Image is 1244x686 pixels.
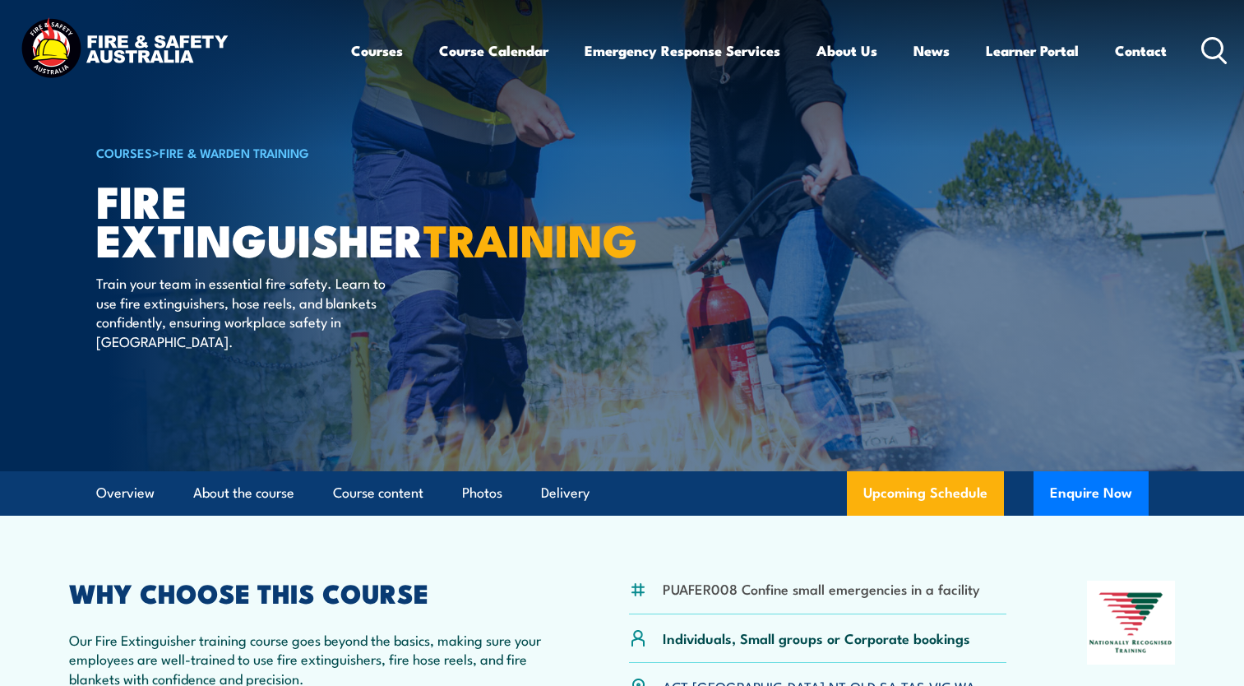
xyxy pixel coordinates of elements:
a: About the course [193,471,294,515]
h2: WHY CHOOSE THIS COURSE [69,581,549,604]
a: Courses [351,29,403,72]
h6: > [96,142,502,162]
a: Course Calendar [439,29,548,72]
a: Course content [333,471,423,515]
a: About Us [816,29,877,72]
a: Upcoming Schedule [847,471,1004,516]
img: Nationally Recognised Training logo. [1087,581,1176,665]
a: Photos [462,471,502,515]
a: Fire & Warden Training [160,143,309,161]
a: Learner Portal [986,29,1079,72]
a: News [913,29,950,72]
strong: TRAINING [423,204,637,272]
a: Contact [1115,29,1167,72]
li: PUAFER008 Confine small emergencies in a facility [663,579,980,598]
a: Overview [96,471,155,515]
p: Individuals, Small groups or Corporate bookings [663,628,970,647]
a: Delivery [541,471,590,515]
a: COURSES [96,143,152,161]
a: Emergency Response Services [585,29,780,72]
p: Train your team in essential fire safety. Learn to use fire extinguishers, hose reels, and blanke... [96,273,396,350]
button: Enquire Now [1034,471,1149,516]
h1: Fire Extinguisher [96,181,502,257]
